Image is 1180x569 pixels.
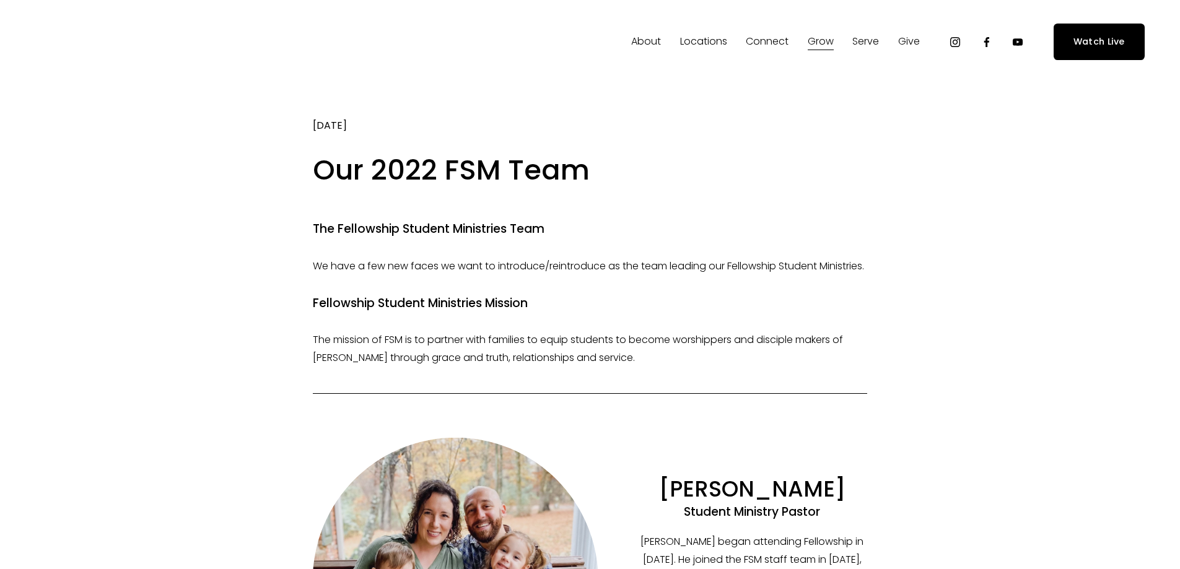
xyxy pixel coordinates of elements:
[313,331,867,367] p: The mission of FSM is to partner with families to equip students to become worshippers and discip...
[313,151,867,190] h1: Our 2022 FSM Team
[808,32,834,52] a: folder dropdown
[746,33,789,51] span: Connect
[852,33,879,51] span: Serve
[313,258,867,276] p: We have a few new faces we want to introduce/reintroduce as the team leading our Fellowship Stude...
[313,118,347,132] span: [DATE]
[631,33,661,51] span: About
[631,32,661,52] a: folder dropdown
[808,33,834,51] span: Grow
[981,36,993,48] a: Facebook
[852,32,879,52] a: folder dropdown
[680,33,727,51] span: Locations
[680,32,727,52] a: folder dropdown
[898,33,920,51] span: Give
[313,221,867,238] h4: The Fellowship Student Ministries Team
[313,295,867,312] h4: Fellowship Student Ministries Mission
[898,32,920,52] a: folder dropdown
[1012,36,1024,48] a: YouTube
[35,30,208,54] img: Fellowship Memphis
[746,32,789,52] a: folder dropdown
[1054,24,1145,60] a: Watch Live
[949,36,961,48] a: Instagram
[684,503,820,520] h4: Student Ministry Pastor
[659,474,846,504] h3: [PERSON_NAME]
